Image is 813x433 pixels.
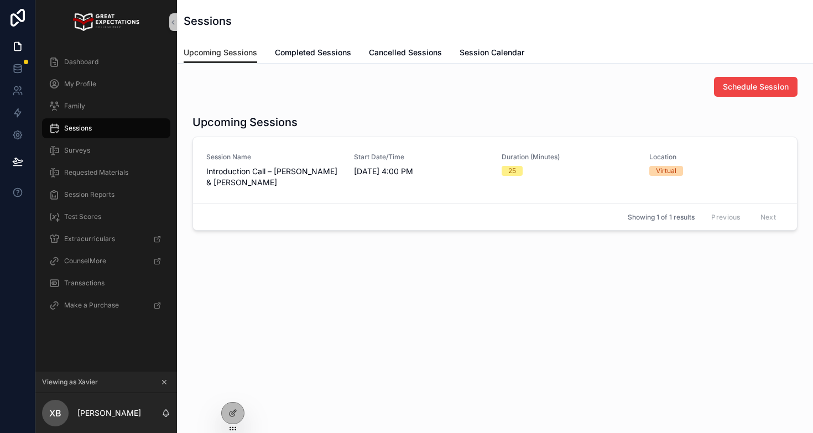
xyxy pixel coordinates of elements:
a: Extracurriculars [42,229,170,249]
a: My Profile [42,74,170,94]
img: App logo [73,13,139,31]
span: Test Scores [64,212,101,221]
a: Make a Purchase [42,295,170,315]
h1: Upcoming Sessions [192,114,298,130]
span: Extracurriculars [64,234,115,243]
span: Completed Sessions [275,47,351,58]
span: Session Name [206,153,341,161]
p: [PERSON_NAME] [77,408,141,419]
button: Schedule Session [714,77,798,97]
span: Start Date/Time [354,153,488,161]
div: scrollable content [35,44,177,330]
span: Viewing as Xavier [42,378,98,387]
span: Sessions [64,124,92,133]
span: Session Reports [64,190,114,199]
div: 25 [508,166,516,176]
a: Upcoming Sessions [184,43,257,64]
a: Session Calendar [460,43,524,65]
span: Dashboard [64,58,98,66]
span: [DATE] 4:00 PM [354,166,488,177]
a: Transactions [42,273,170,293]
a: Dashboard [42,52,170,72]
span: My Profile [64,80,96,88]
a: Test Scores [42,207,170,227]
span: Surveys [64,146,90,155]
a: Cancelled Sessions [369,43,442,65]
a: Completed Sessions [275,43,351,65]
span: Session Calendar [460,47,524,58]
span: Schedule Session [723,81,789,92]
a: Surveys [42,140,170,160]
a: Requested Materials [42,163,170,182]
span: Upcoming Sessions [184,47,257,58]
span: Introduction Call – [PERSON_NAME] & [PERSON_NAME] [206,166,341,188]
h1: Sessions [184,13,232,29]
a: Family [42,96,170,116]
a: Session Reports [42,185,170,205]
span: XB [49,406,61,420]
div: Virtual [656,166,676,176]
span: Duration (Minutes) [502,153,636,161]
span: CounselMore [64,257,106,265]
span: Transactions [64,279,105,288]
a: CounselMore [42,251,170,271]
span: Requested Materials [64,168,128,177]
span: Cancelled Sessions [369,47,442,58]
span: Make a Purchase [64,301,119,310]
span: Family [64,102,85,111]
span: Showing 1 of 1 results [628,213,695,222]
a: Sessions [42,118,170,138]
span: Location [649,153,784,161]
